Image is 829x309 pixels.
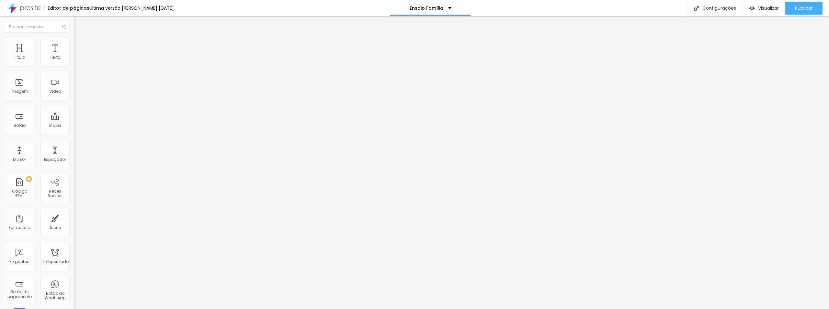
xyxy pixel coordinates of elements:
font: Divisor [13,157,26,162]
font: Ensaio Família [410,5,443,11]
font: Última versão [PERSON_NAME] [DATE] [89,5,174,11]
input: Buscar elemento [5,21,70,33]
font: Espaçador [44,157,66,162]
img: Ícone [62,25,66,29]
button: Publicar [785,2,823,15]
font: Texto [50,54,60,60]
font: Redes Sociais [48,188,62,198]
font: Vídeo [49,89,61,94]
font: Código HTML [12,188,27,198]
font: Formulário [9,225,30,230]
button: Visualizar [743,2,785,15]
font: Imagem [11,89,28,94]
font: Visualizar [758,5,779,11]
img: Ícone [694,6,699,11]
font: Editor de páginas [48,5,89,11]
font: Botão do WhatsApp [45,291,65,301]
font: Título [14,54,25,60]
font: Ícone [50,225,61,230]
font: Temporizador [42,259,70,264]
font: Configurações [702,5,736,11]
font: Publicar [795,5,813,11]
font: Mapa [49,123,61,128]
font: Perguntas [9,259,29,264]
img: view-1.svg [749,6,755,11]
font: Botão de pagamento [7,289,32,299]
font: Botão [14,123,26,128]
